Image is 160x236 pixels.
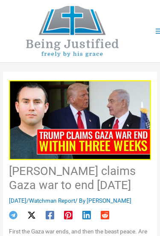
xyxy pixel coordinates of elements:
[87,197,131,204] a: [PERSON_NAME]
[46,211,54,219] a: Facebook
[9,211,17,219] a: Telegram
[9,164,151,192] h1: [PERSON_NAME] claims Gaza war to end [DATE]
[27,211,36,219] a: Twitter / X
[29,197,75,204] a: Watchman Report
[9,197,26,204] span: [DATE]
[82,211,91,219] a: Linkedin
[9,197,151,205] div: / / By
[64,211,73,219] a: Pinterest
[9,6,137,57] img: Being Justified
[101,211,109,219] a: Reddit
